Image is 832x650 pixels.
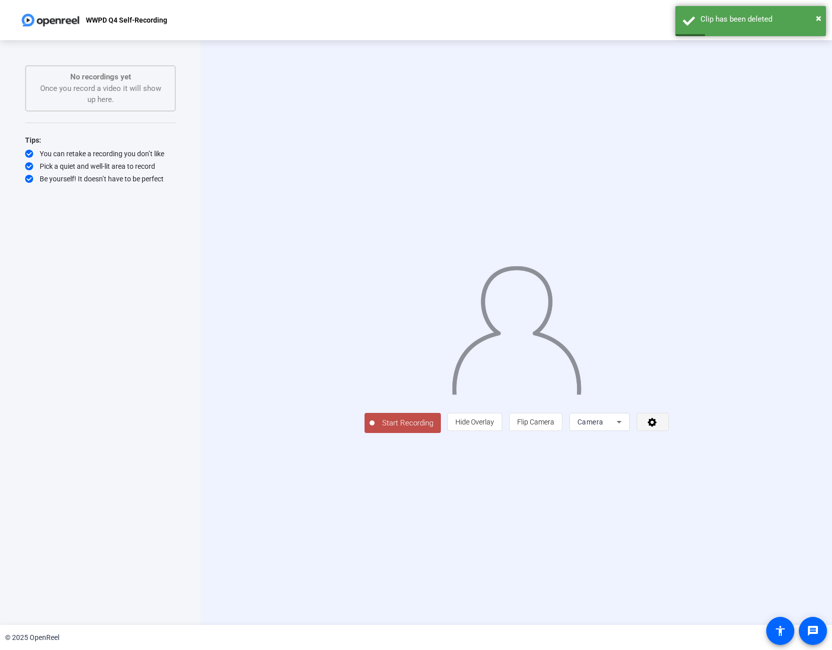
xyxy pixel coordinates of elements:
div: Be yourself! It doesn’t have to be perfect [25,174,176,184]
img: overlay [450,258,582,395]
div: Once you record a video it will show up here. [36,71,165,105]
p: No recordings yet [36,71,165,83]
span: Camera [577,418,604,426]
div: © 2025 OpenReel [5,632,59,643]
mat-icon: message [807,625,819,637]
mat-icon: accessibility [774,625,786,637]
span: Hide Overlay [455,418,494,426]
div: Clip has been deleted [700,14,818,25]
p: WWPD Q4 Self-Recording [86,14,167,26]
span: Start Recording [375,417,441,429]
img: OpenReel logo [20,10,81,30]
div: Tips: [25,134,176,146]
div: You can retake a recording you don’t like [25,149,176,159]
button: Close [816,11,821,26]
span: × [816,12,821,24]
div: Pick a quiet and well-lit area to record [25,161,176,171]
button: Flip Camera [509,413,562,431]
button: Start Recording [365,413,441,433]
span: Flip Camera [517,418,554,426]
button: Hide Overlay [447,413,502,431]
